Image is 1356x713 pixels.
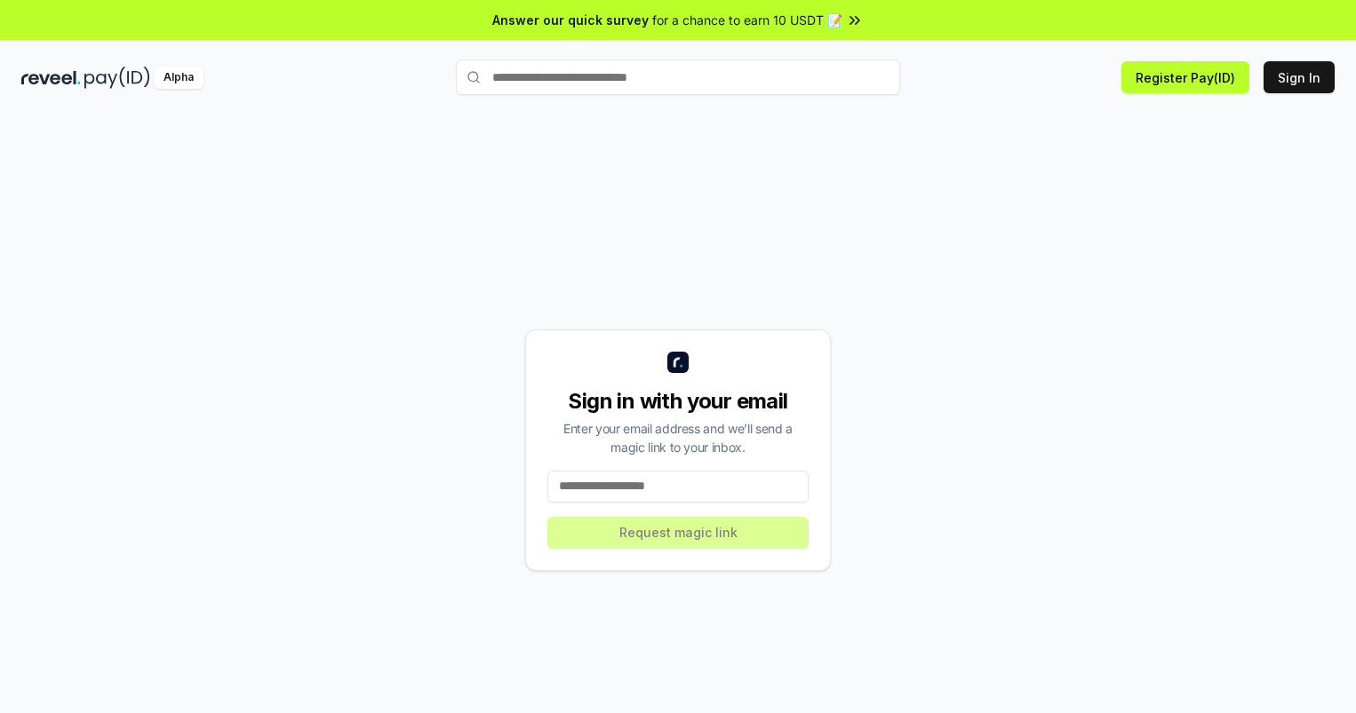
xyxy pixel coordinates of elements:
img: reveel_dark [21,67,81,89]
span: Answer our quick survey [492,11,649,29]
div: Enter your email address and we’ll send a magic link to your inbox. [547,419,809,456]
div: Alpha [154,67,203,89]
button: Register Pay(ID) [1121,61,1249,93]
img: pay_id [84,67,150,89]
button: Sign In [1264,61,1335,93]
span: for a chance to earn 10 USDT 📝 [652,11,842,29]
img: logo_small [667,352,689,373]
div: Sign in with your email [547,387,809,416]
